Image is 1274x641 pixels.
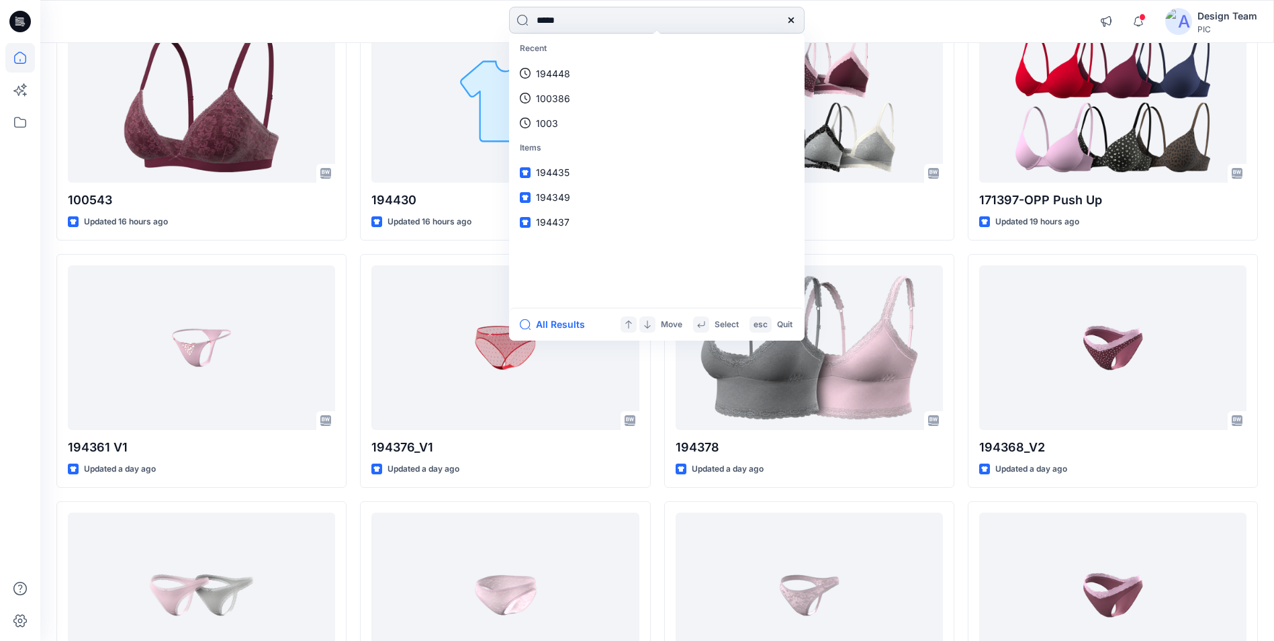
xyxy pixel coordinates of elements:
a: 194438 [676,18,943,183]
p: Select [715,318,739,332]
p: 194448 [536,67,570,81]
p: Recent [512,36,802,61]
a: 194430 [371,18,639,183]
a: 194349 [512,185,802,210]
a: 194368_V2 [979,265,1246,430]
a: 194448 [512,61,802,86]
p: Updated a day ago [692,462,764,476]
a: 194437 [512,210,802,234]
p: 194438 [676,191,943,210]
a: 194376_V1 [371,265,639,430]
p: 100386 [536,91,570,105]
span: 194435 [536,167,570,178]
p: Updated a day ago [995,462,1067,476]
a: 100386 [512,86,802,111]
p: 171397-OPP Push Up [979,191,1246,210]
a: 194361 V1 [68,265,335,430]
p: esc [754,318,768,332]
img: avatar [1165,8,1192,35]
p: 1003 [536,116,558,130]
p: 194361 V1 [68,438,335,457]
span: 194437 [536,216,570,228]
p: Updated 16 hours ago [84,215,168,229]
a: 171397-OPP Push Up [979,18,1246,183]
p: Updated 16 hours ago [388,215,471,229]
p: Quit [777,318,792,332]
p: 100543 [68,191,335,210]
div: PIC [1197,24,1257,34]
button: All Results [520,316,594,333]
a: 194435 [512,160,802,185]
p: Updated a day ago [388,462,459,476]
a: 194378 [676,265,943,430]
div: Design Team [1197,8,1257,24]
p: Updated 19 hours ago [995,215,1079,229]
p: Items [512,136,802,161]
a: 1003 [512,111,802,136]
p: 194376_V1 [371,438,639,457]
p: Updated a day ago [84,462,156,476]
span: 194349 [536,191,570,203]
p: 194378 [676,438,943,457]
p: 194368_V2 [979,438,1246,457]
p: 194430 [371,191,639,210]
a: 100543 [68,18,335,183]
p: Move [661,318,682,332]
